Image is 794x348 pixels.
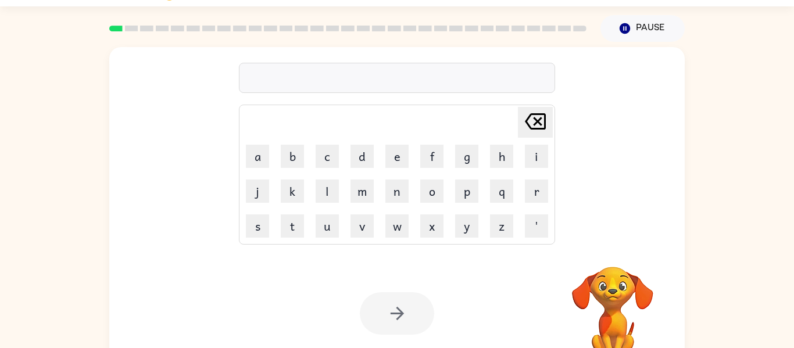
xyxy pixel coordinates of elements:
[420,145,444,168] button: f
[525,145,548,168] button: i
[350,214,374,238] button: v
[246,145,269,168] button: a
[600,15,685,42] button: Pause
[525,180,548,203] button: r
[350,145,374,168] button: d
[525,214,548,238] button: '
[385,145,409,168] button: e
[420,214,444,238] button: x
[281,214,304,238] button: t
[490,214,513,238] button: z
[281,180,304,203] button: k
[316,145,339,168] button: c
[316,180,339,203] button: l
[385,180,409,203] button: n
[490,180,513,203] button: q
[281,145,304,168] button: b
[246,180,269,203] button: j
[246,214,269,238] button: s
[420,180,444,203] button: o
[490,145,513,168] button: h
[455,214,478,238] button: y
[385,214,409,238] button: w
[316,214,339,238] button: u
[350,180,374,203] button: m
[455,180,478,203] button: p
[455,145,478,168] button: g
